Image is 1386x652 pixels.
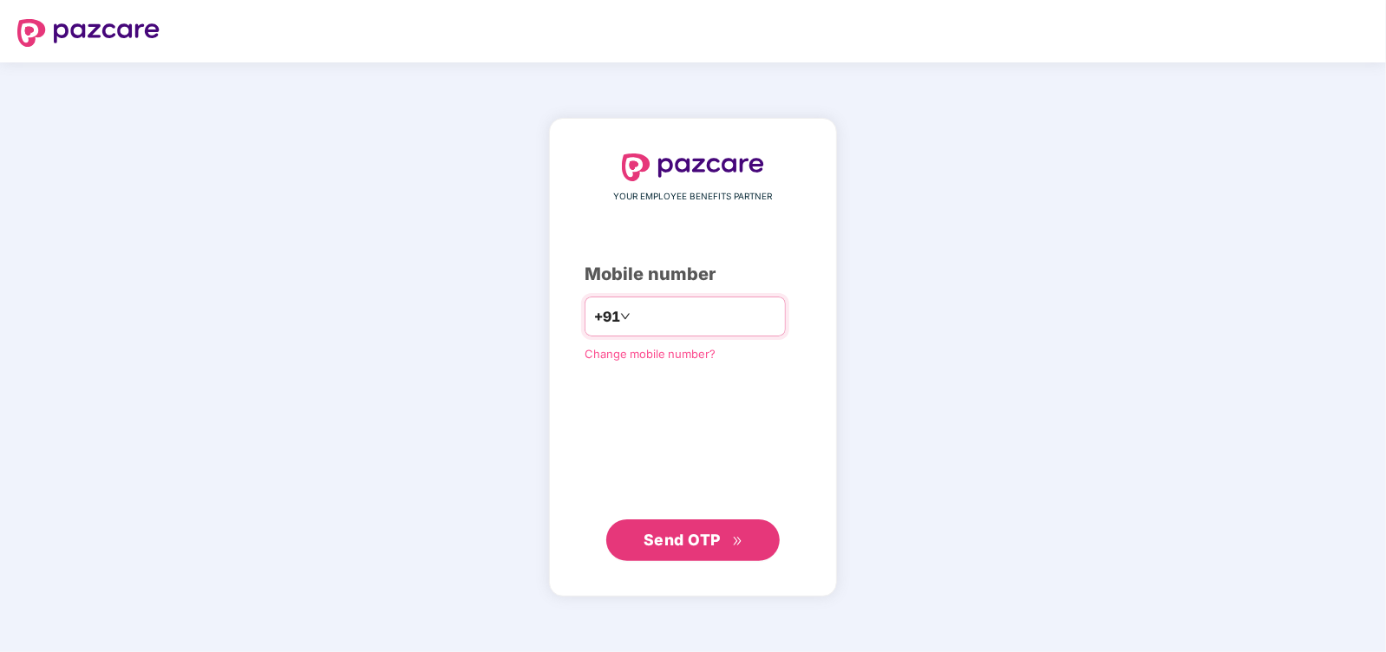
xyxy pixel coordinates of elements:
[585,261,801,288] div: Mobile number
[622,153,764,181] img: logo
[620,311,631,322] span: down
[585,347,716,361] a: Change mobile number?
[732,536,743,547] span: double-right
[594,306,620,328] span: +91
[606,519,780,561] button: Send OTPdouble-right
[644,531,721,549] span: Send OTP
[17,19,160,47] img: logo
[614,190,773,204] span: YOUR EMPLOYEE BENEFITS PARTNER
